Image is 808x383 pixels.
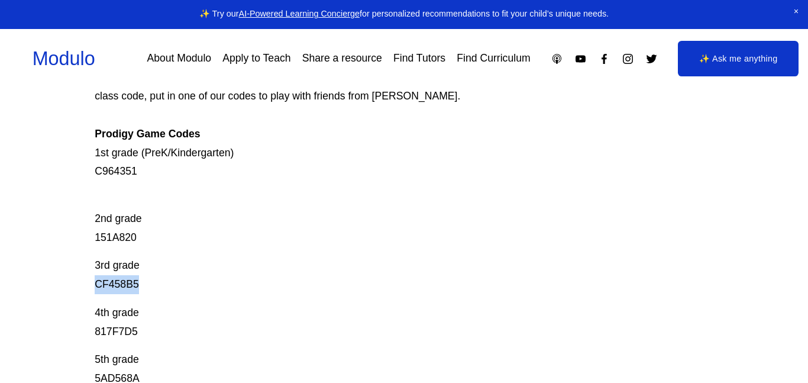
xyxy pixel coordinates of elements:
a: AI-Powered Learning Concierge [239,9,360,18]
p: 3rd grade CF458B5 [95,256,651,294]
a: Twitter [645,53,658,65]
a: YouTube [574,53,587,65]
a: Apply to Teach [222,49,290,69]
a: ✨ Ask me anything [678,41,799,76]
a: Modulo [33,48,95,69]
a: Apple Podcasts [551,53,563,65]
a: Instagram [622,53,634,65]
a: Find Tutors [393,49,445,69]
a: Share a resource [302,49,382,69]
p: 2nd grade 151A820 [95,191,651,247]
a: About Modulo [147,49,211,69]
strong: Prodigy Game Codes [95,128,200,140]
a: Find Curriculum [457,49,530,69]
p: 4th grade 817F7D5 [95,304,651,342]
a: Facebook [598,53,610,65]
p: Prodigy is our go-to mastery- based tool to give kids lots of fun, engaging math problems while e... [95,12,651,181]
